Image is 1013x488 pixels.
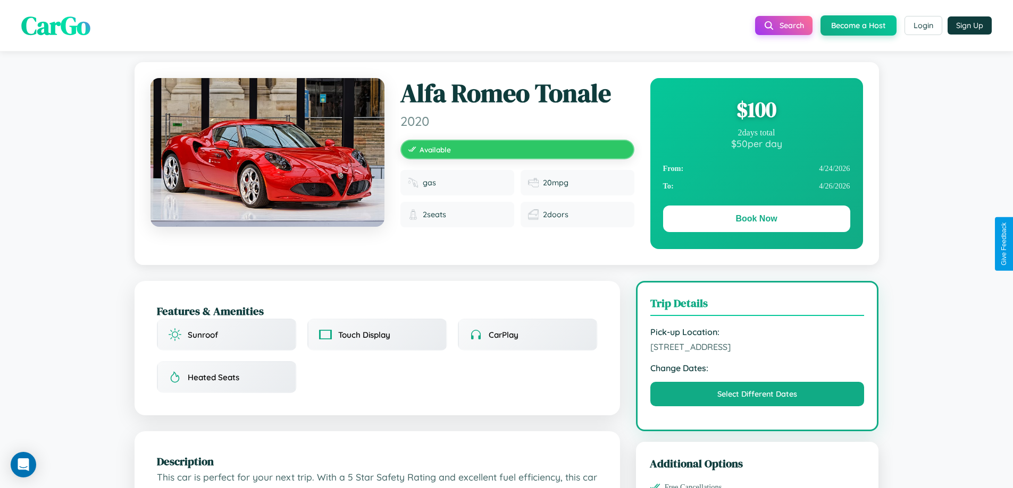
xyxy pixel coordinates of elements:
[543,178,568,187] span: 20 mpg
[423,210,446,219] span: 2 seats
[400,78,634,109] h1: Alfa Romeo Tonale
[650,341,865,352] span: [STREET_ADDRESS]
[755,16,813,35] button: Search
[663,138,850,149] div: $ 50 per day
[948,16,992,35] button: Sign Up
[528,209,539,220] img: Doors
[157,453,598,469] h2: Description
[400,113,634,129] span: 2020
[543,210,568,219] span: 2 doors
[650,456,865,471] h3: Additional Options
[157,303,598,319] h2: Features & Amenities
[663,128,850,138] div: 2 days total
[338,330,390,340] span: Touch Display
[11,452,36,477] div: Open Intercom Messenger
[188,330,218,340] span: Sunroof
[663,206,850,232] button: Book Now
[650,363,865,373] strong: Change Dates:
[905,16,942,35] button: Login
[21,8,90,43] span: CarGo
[663,182,674,191] strong: To:
[423,178,436,187] span: gas
[821,15,897,36] button: Become a Host
[663,164,684,173] strong: From:
[663,177,850,195] div: 4 / 26 / 2026
[420,145,451,154] span: Available
[650,327,865,337] strong: Pick-up Location:
[663,160,850,177] div: 4 / 24 / 2026
[408,209,418,220] img: Seats
[780,21,804,30] span: Search
[489,330,518,340] span: CarPlay
[1000,222,1008,266] div: Give Feedback
[408,177,418,188] img: Fuel type
[188,372,239,382] span: Heated Seats
[650,382,865,406] button: Select Different Dates
[650,295,865,316] h3: Trip Details
[663,95,850,124] div: $ 100
[150,78,384,227] img: Alfa Romeo Tonale 2020
[528,177,539,188] img: Fuel efficiency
